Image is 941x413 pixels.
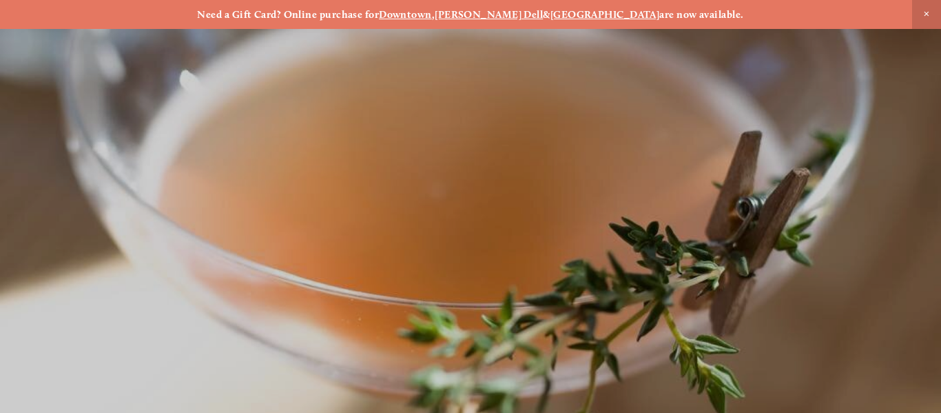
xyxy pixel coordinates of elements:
[543,8,550,21] strong: &
[659,8,743,21] strong: are now available.
[550,8,660,21] a: [GEOGRAPHIC_DATA]
[432,8,435,21] strong: ,
[197,8,379,21] strong: Need a Gift Card? Online purchase for
[435,8,543,21] a: [PERSON_NAME] Dell
[379,8,432,21] a: Downtown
